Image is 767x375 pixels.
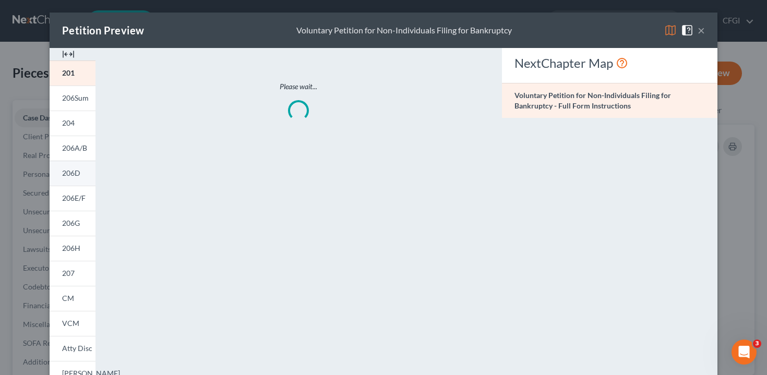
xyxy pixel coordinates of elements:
div: Petition Preview [62,23,144,38]
a: VCM [50,311,95,336]
a: 206H [50,236,95,261]
a: 206Sum [50,86,95,111]
strong: Voluntary Petition for Non-Individuals Filing for Bankruptcy - Full Form Instructions [514,91,671,110]
span: VCM [62,319,79,328]
span: Atty Disc [62,344,92,353]
a: 206A/B [50,136,95,161]
a: 206D [50,161,95,186]
img: expand-e0f6d898513216a626fdd78e52531dac95497ffd26381d4c15ee2fc46db09dca.svg [62,48,75,61]
span: 206G [62,219,80,227]
div: NextChapter Map [514,55,705,71]
img: help-close-5ba153eb36485ed6c1ea00a893f15db1cb9b99d6cae46e1a8edb6c62d00a1a76.svg [681,24,693,37]
span: CM [62,294,74,303]
p: Please wait... [139,81,458,92]
img: map-eea8200ae884c6f1103ae1953ef3d486a96c86aabb227e865a55264e3737af1f.svg [664,24,677,37]
span: 206E/F [62,193,86,202]
a: 204 [50,111,95,136]
span: 206Sum [62,93,89,102]
div: Voluntary Petition for Non-Individuals Filing for Bankruptcy [296,25,512,37]
span: 206D [62,168,80,177]
span: 206H [62,244,80,252]
a: 207 [50,261,95,286]
button: × [698,24,705,37]
a: 206E/F [50,186,95,211]
span: 201 [62,68,75,77]
a: 206G [50,211,95,236]
a: 201 [50,61,95,86]
span: 3 [753,340,761,348]
a: CM [50,286,95,311]
span: 207 [62,269,75,277]
a: Atty Disc [50,336,95,361]
span: 206A/B [62,143,87,152]
span: 204 [62,118,75,127]
iframe: Intercom live chat [732,340,757,365]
